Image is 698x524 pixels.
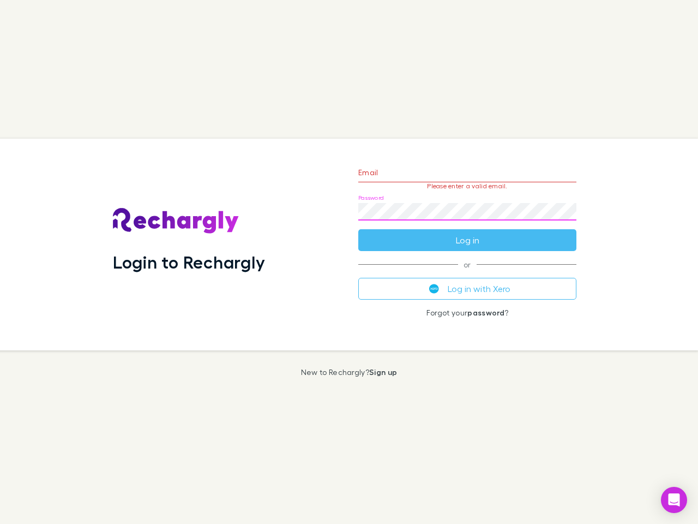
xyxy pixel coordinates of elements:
[358,308,576,317] p: Forgot your ?
[358,278,576,300] button: Log in with Xero
[358,264,576,265] span: or
[369,367,397,377] a: Sign up
[467,308,504,317] a: password
[301,368,398,377] p: New to Rechargly?
[429,284,439,294] img: Xero's logo
[113,208,239,234] img: Rechargly's Logo
[358,182,576,190] p: Please enter a valid email.
[358,194,384,202] label: Password
[113,252,265,272] h1: Login to Rechargly
[661,487,687,513] div: Open Intercom Messenger
[358,229,576,251] button: Log in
